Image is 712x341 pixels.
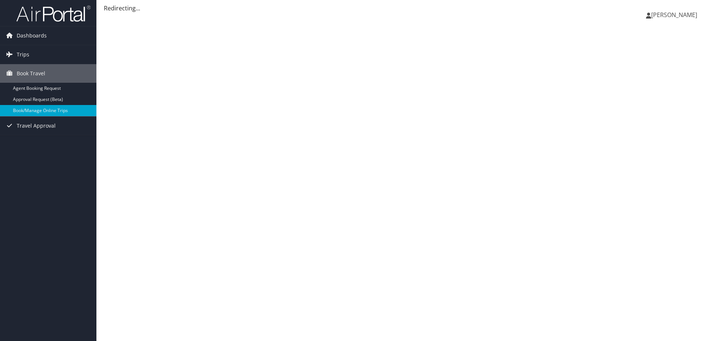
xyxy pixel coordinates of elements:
[16,5,90,22] img: airportal-logo.png
[17,45,29,64] span: Trips
[646,4,705,26] a: [PERSON_NAME]
[17,117,56,135] span: Travel Approval
[17,64,45,83] span: Book Travel
[104,4,705,13] div: Redirecting...
[17,26,47,45] span: Dashboards
[651,11,697,19] span: [PERSON_NAME]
